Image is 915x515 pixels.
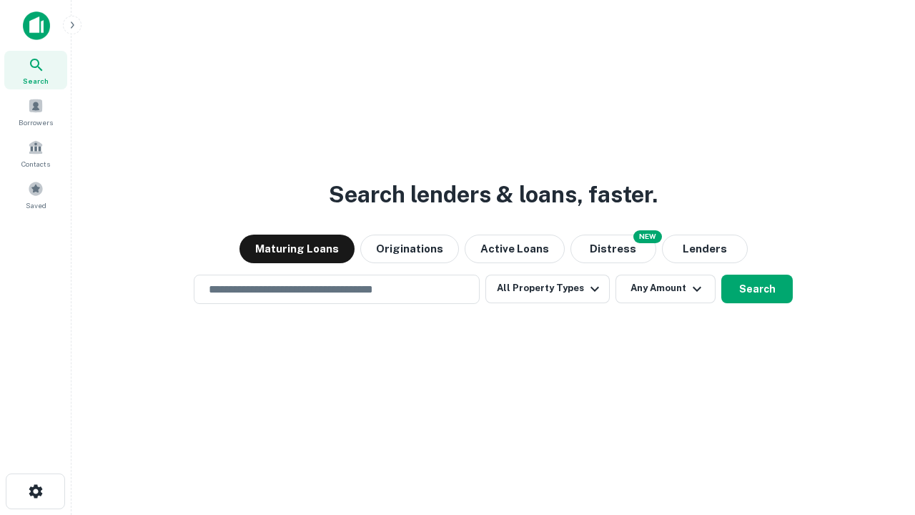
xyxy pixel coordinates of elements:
button: Search [721,275,793,303]
span: Contacts [21,158,50,170]
button: Lenders [662,235,748,263]
button: Originations [360,235,459,263]
button: Search distressed loans with lien and other non-mortgage details. [570,235,656,263]
iframe: Chat Widget [844,401,915,469]
button: All Property Types [485,275,610,303]
a: Search [4,51,67,89]
img: capitalize-icon.png [23,11,50,40]
button: Active Loans [465,235,565,263]
button: Any Amount [615,275,716,303]
button: Maturing Loans [239,235,355,263]
h3: Search lenders & loans, faster. [329,177,658,212]
a: Borrowers [4,92,67,131]
span: Saved [26,200,46,211]
a: Contacts [4,134,67,172]
a: Saved [4,175,67,214]
div: NEW [633,230,662,243]
span: Borrowers [19,117,53,128]
span: Search [23,75,49,87]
